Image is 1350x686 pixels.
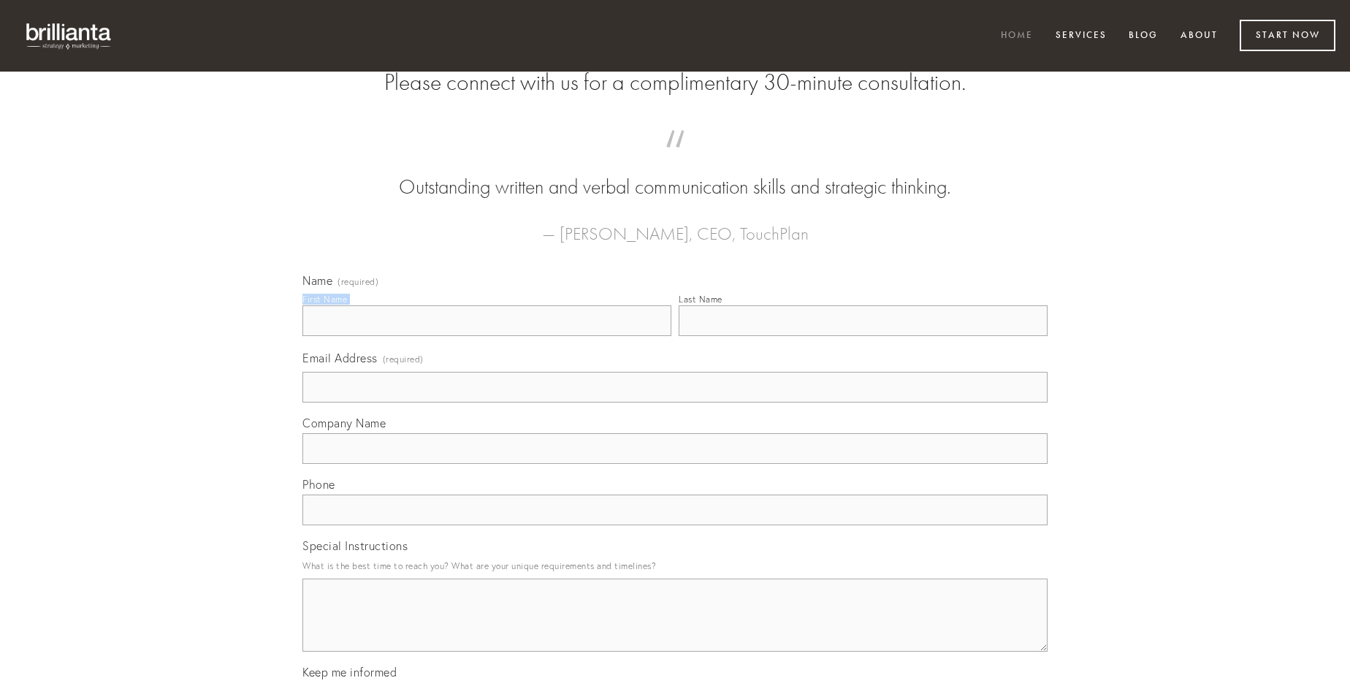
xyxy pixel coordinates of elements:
[1119,24,1167,48] a: Blog
[302,556,1048,576] p: What is the best time to reach you? What are your unique requirements and timelines?
[302,538,408,553] span: Special Instructions
[302,69,1048,96] h2: Please connect with us for a complimentary 30-minute consultation.
[383,349,424,369] span: (required)
[337,278,378,286] span: (required)
[1171,24,1227,48] a: About
[679,294,722,305] div: Last Name
[1046,24,1116,48] a: Services
[1240,20,1335,51] a: Start Now
[302,477,335,492] span: Phone
[991,24,1042,48] a: Home
[302,351,378,365] span: Email Address
[326,145,1024,173] span: “
[302,294,347,305] div: First Name
[326,202,1024,248] figcaption: — [PERSON_NAME], CEO, TouchPlan
[326,145,1024,202] blockquote: Outstanding written and verbal communication skills and strategic thinking.
[302,665,397,679] span: Keep me informed
[302,273,332,288] span: Name
[302,416,386,430] span: Company Name
[15,15,124,57] img: brillianta - research, strategy, marketing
